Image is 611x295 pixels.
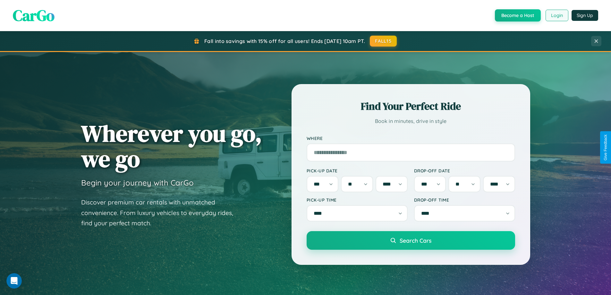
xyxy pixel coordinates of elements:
label: Where [307,135,515,141]
button: Become a Host [495,9,541,22]
iframe: Intercom live chat [6,273,22,289]
label: Drop-off Date [414,168,515,173]
p: Book in minutes, drive in style [307,117,515,126]
div: Give Feedback [603,134,608,161]
p: Discover premium car rentals with unmatched convenience. From luxury vehicles to everyday rides, ... [81,197,242,229]
button: FALL15 [370,36,397,47]
h1: Wherever you go, we go [81,121,262,171]
span: Search Cars [400,237,431,244]
span: Fall into savings with 15% off for all users! Ends [DATE] 10am PT. [204,38,365,44]
button: Sign Up [572,10,598,21]
span: CarGo [13,5,55,26]
label: Pick-up Date [307,168,408,173]
label: Pick-up Time [307,197,408,203]
h2: Find Your Perfect Ride [307,99,515,113]
label: Drop-off Time [414,197,515,203]
h3: Begin your journey with CarGo [81,178,194,187]
button: Search Cars [307,231,515,250]
button: Login [546,10,568,21]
